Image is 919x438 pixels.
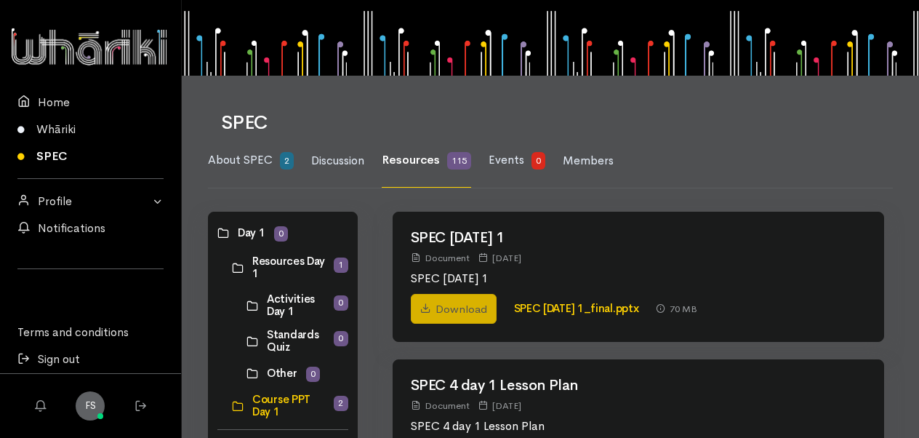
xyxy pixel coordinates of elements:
[411,230,867,246] h2: SPEC [DATE] 1
[489,152,524,167] span: Events
[411,418,867,435] p: SPEC 4 day 1 Lesson Plan
[411,250,470,266] div: Document
[208,152,273,167] span: About SPEC
[411,378,867,394] h2: SPEC 4 day 1 Lesson Plan
[563,135,614,188] a: Members
[382,152,440,167] span: Resources
[411,270,867,287] p: SPEC [DATE] 1
[311,135,364,188] a: Discussion
[411,294,497,324] a: Download
[382,134,471,188] a: Resources 115
[17,278,164,313] div: Follow us on LinkedIn
[280,152,294,170] span: 2
[208,134,294,188] a: About SPEC 2
[221,113,875,134] h1: SPEC
[514,301,639,315] a: SPEC [DATE] 1_final.pptx
[478,250,521,266] div: [DATE]
[478,398,521,413] div: [DATE]
[563,153,614,168] span: Members
[311,153,364,168] span: Discussion
[411,398,470,413] div: Document
[62,278,120,295] iframe: LinkedIn Embedded Content
[531,152,545,170] span: 0
[656,301,697,316] div: 70 MB
[489,134,545,188] a: Events 0
[447,152,471,170] span: 115
[76,391,105,421] a: FS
